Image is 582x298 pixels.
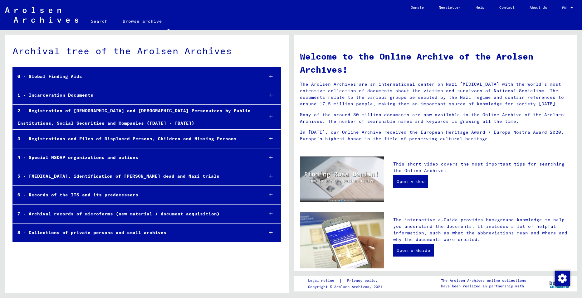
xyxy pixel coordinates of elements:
p: have been realized in partnership with [441,283,526,289]
div: 8 - Collections of private persons and small archives [13,227,259,239]
img: yv_logo.png [548,276,571,291]
p: The Arolsen Archives are an international center on Nazi [MEDICAL_DATA] with the world’s most ext... [300,81,571,107]
p: Many of the around 30 million documents are now available in the Online Archive of the Arolsen Ar... [300,112,571,125]
div: 0 - Global Finding Aids [13,70,259,83]
span: EN [562,6,569,10]
div: 5 - [MEDICAL_DATA], identification of [PERSON_NAME] dead and Nazi trials [13,170,259,182]
a: Browse archive [115,14,169,30]
p: The interactive e-Guide provides background knowledge to help you understand the documents. It in... [393,217,571,243]
div: | [308,277,385,284]
div: Change consent [555,271,570,286]
a: Legal notice [308,277,339,284]
div: 1 - Incarceration Documents [13,89,259,101]
p: Copyright © Arolsen Archives, 2021 [308,284,385,290]
img: Change consent [555,271,570,286]
a: Privacy policy [342,277,385,284]
div: 4 - Special NSDAP organizations and actions [13,151,259,164]
div: 7 - Archival records of microforms (new material / document acquisition) [13,208,259,220]
p: In [DATE], our Online Archive received the European Heritage Award / Europa Nostra Award 2020, Eu... [300,129,571,142]
a: Search [83,14,115,29]
img: Arolsen_neg.svg [5,7,78,23]
a: Open video [393,175,428,188]
div: 2 - Registration of [DEMOGRAPHIC_DATA] and [DEMOGRAPHIC_DATA] Persecutees by Public Institutions,... [13,105,259,129]
div: 6 - Records of the ITS and its predecessors [13,189,259,201]
img: eguide.jpg [300,212,384,268]
h1: Welcome to the Online Archive of the Arolsen Archives! [300,50,571,76]
p: This short video covers the most important tips for searching the Online Archive. [393,161,571,174]
div: 3 - Registrations and Files of Displaced Persons, Children and Missing Persons [13,133,259,145]
div: Archival tree of the Arolsen Archives [12,44,281,58]
a: Open e-Guide [393,244,434,257]
img: video.jpg [300,156,384,202]
p: The Arolsen Archives online collections [441,278,526,283]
